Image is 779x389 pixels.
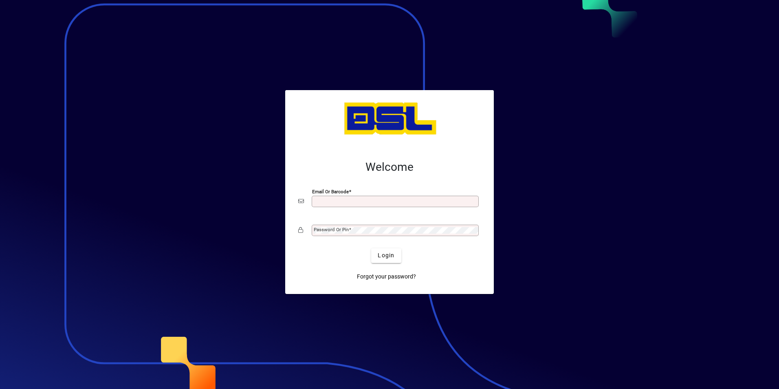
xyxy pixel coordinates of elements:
[357,272,416,281] span: Forgot your password?
[298,160,481,174] h2: Welcome
[354,270,419,284] a: Forgot your password?
[314,227,349,232] mat-label: Password or Pin
[378,251,394,260] span: Login
[312,188,349,194] mat-label: Email or Barcode
[371,248,401,263] button: Login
